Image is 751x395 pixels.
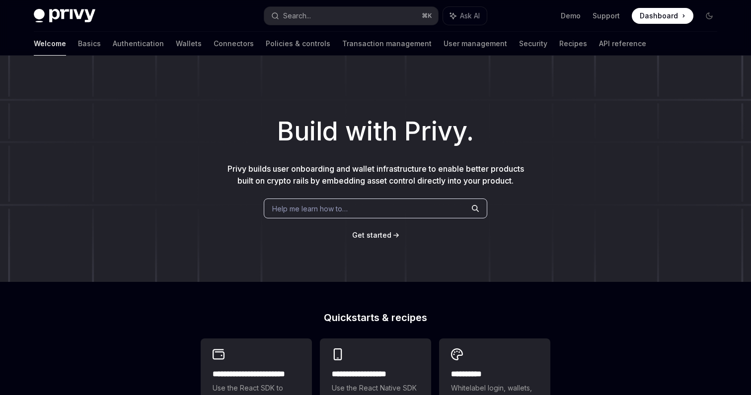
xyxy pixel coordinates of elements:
span: Ask AI [460,11,480,21]
button: Search...⌘K [264,7,438,25]
a: Demo [561,11,581,21]
a: API reference [599,32,646,56]
a: Policies & controls [266,32,330,56]
button: Ask AI [443,7,487,25]
div: Search... [283,10,311,22]
a: Basics [78,32,101,56]
a: Security [519,32,547,56]
span: Privy builds user onboarding and wallet infrastructure to enable better products built on crypto ... [227,164,524,186]
img: dark logo [34,9,95,23]
span: Dashboard [640,11,678,21]
a: Wallets [176,32,202,56]
a: Authentication [113,32,164,56]
span: ⌘ K [422,12,432,20]
a: Welcome [34,32,66,56]
button: Toggle dark mode [701,8,717,24]
a: User management [444,32,507,56]
h1: Build with Privy. [16,112,735,151]
a: Recipes [559,32,587,56]
a: Transaction management [342,32,432,56]
a: Connectors [214,32,254,56]
a: Dashboard [632,8,693,24]
a: Support [593,11,620,21]
h2: Quickstarts & recipes [201,313,550,323]
span: Help me learn how to… [272,203,348,214]
span: Get started [352,231,391,239]
a: Get started [352,230,391,240]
